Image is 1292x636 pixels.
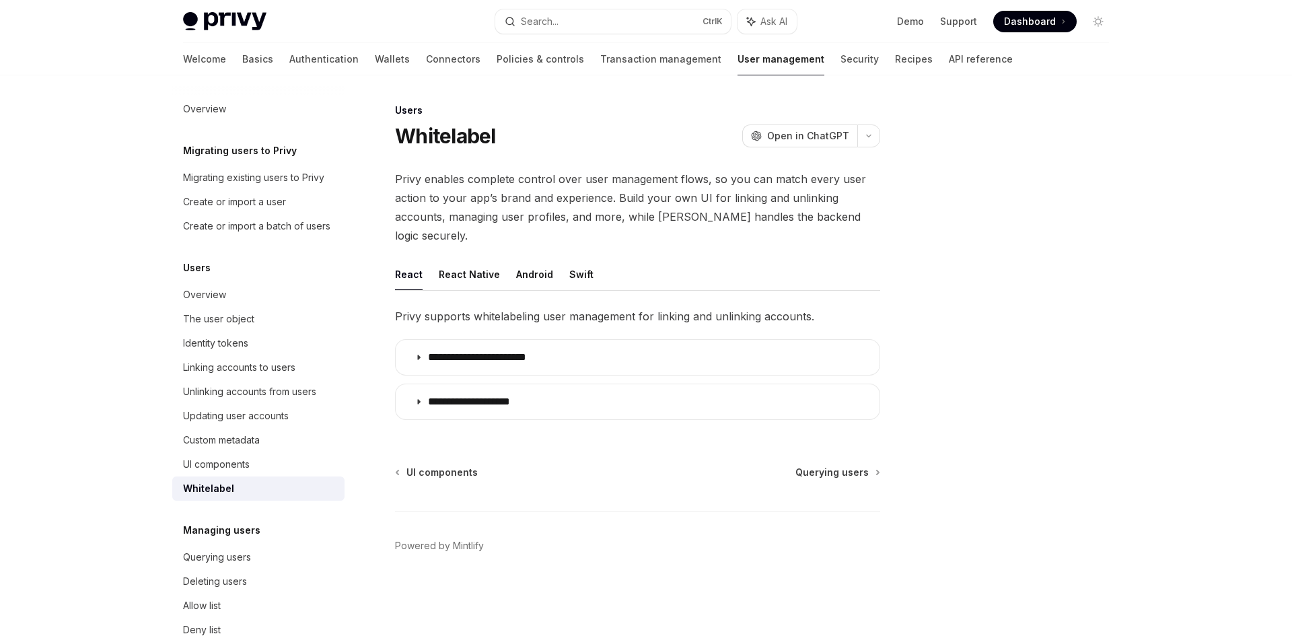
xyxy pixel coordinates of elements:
a: The user object [172,307,345,331]
button: Ask AI [738,9,797,34]
div: The user object [183,311,254,327]
a: Migrating existing users to Privy [172,166,345,190]
img: light logo [183,12,266,31]
a: Wallets [375,43,410,75]
a: Demo [897,15,924,28]
div: Querying users [183,549,251,565]
div: Create or import a user [183,194,286,210]
button: Swift [569,258,594,290]
h5: Migrating users to Privy [183,143,297,159]
a: Connectors [426,43,480,75]
a: Dashboard [993,11,1077,32]
a: Querying users [172,545,345,569]
div: Migrating existing users to Privy [183,170,324,186]
a: Security [840,43,879,75]
a: Policies & controls [497,43,584,75]
div: Unlinking accounts from users [183,384,316,400]
button: Open in ChatGPT [742,125,857,147]
h1: Whitelabel [395,124,496,148]
a: Querying users [795,466,879,479]
h5: Managing users [183,522,260,538]
a: Support [940,15,977,28]
a: Linking accounts to users [172,355,345,380]
a: Create or import a batch of users [172,214,345,238]
a: Transaction management [600,43,721,75]
a: Basics [242,43,273,75]
a: Identity tokens [172,331,345,355]
button: Toggle dark mode [1087,11,1109,32]
div: Custom metadata [183,432,260,448]
span: Open in ChatGPT [767,129,849,143]
button: Android [516,258,553,290]
a: Unlinking accounts from users [172,380,345,404]
div: Overview [183,287,226,303]
h5: Users [183,260,211,276]
div: Overview [183,101,226,117]
a: UI components [396,466,478,479]
div: Search... [521,13,559,30]
a: User management [738,43,824,75]
a: Allow list [172,594,345,618]
span: UI components [406,466,478,479]
a: Recipes [895,43,933,75]
span: Ctrl K [703,16,723,27]
a: Overview [172,97,345,121]
div: UI components [183,456,250,472]
div: Identity tokens [183,335,248,351]
span: Querying users [795,466,869,479]
a: Updating user accounts [172,404,345,428]
a: API reference [949,43,1013,75]
span: Privy enables complete control over user management flows, so you can match every user action to ... [395,170,880,245]
span: Ask AI [760,15,787,28]
a: Create or import a user [172,190,345,214]
div: Linking accounts to users [183,359,295,376]
a: Custom metadata [172,428,345,452]
button: React [395,258,423,290]
button: Search...CtrlK [495,9,731,34]
div: Allow list [183,598,221,614]
div: Create or import a batch of users [183,218,330,234]
div: Users [395,104,880,117]
div: Whitelabel [183,481,234,497]
a: Welcome [183,43,226,75]
button: React Native [439,258,500,290]
div: Updating user accounts [183,408,289,424]
a: Deleting users [172,569,345,594]
div: Deleting users [183,573,247,590]
a: UI components [172,452,345,476]
a: Authentication [289,43,359,75]
a: Overview [172,283,345,307]
span: Dashboard [1004,15,1056,28]
a: Powered by Mintlify [395,539,484,553]
a: Whitelabel [172,476,345,501]
span: Privy supports whitelabeling user management for linking and unlinking accounts. [395,307,880,326]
